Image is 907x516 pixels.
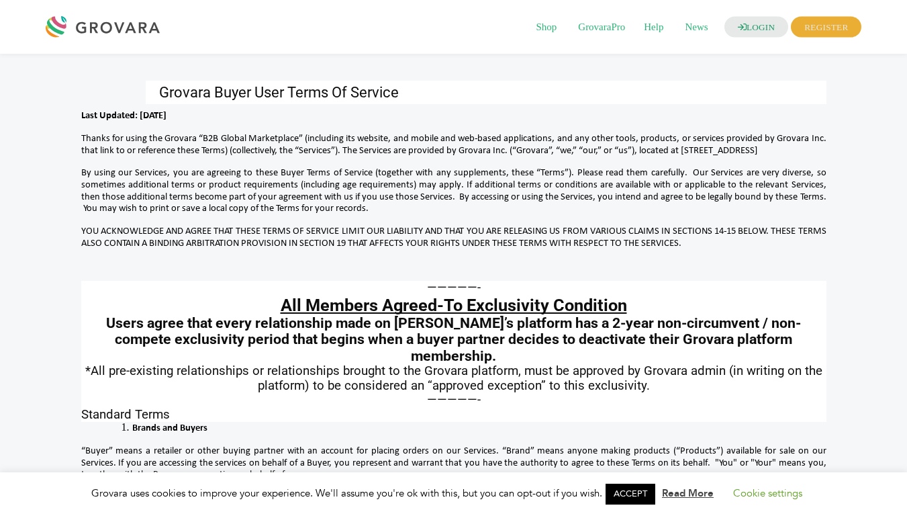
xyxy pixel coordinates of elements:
[662,486,714,500] a: Read More
[569,21,634,33] a: GrovaraPro
[81,111,166,121] span: Last Updated: [DATE]
[569,16,634,39] span: GrovaraPro
[427,280,481,295] span: —————-
[81,226,826,249] span: YOU ACKNOWLEDGE AND AGREE THAT THESE TERMS OF SERVICE LIMIT OUR LIABILITY AND THAT YOU ARE RELEAS...
[281,296,627,315] span: All Members Agreed-To Exclusivity Condition
[791,17,861,38] span: REGISTER
[634,21,673,33] a: Help
[91,486,816,500] span: Grovara uses cookies to improve your experience. We'll assume you're ok with this, but you can op...
[675,16,717,39] span: News
[132,423,207,433] span: Brands and Buyers
[106,314,801,364] span: Users agree that every relationship made on [PERSON_NAME]’s platform has a 2-year non-circumvent ...
[526,16,566,39] span: Shop
[81,407,170,422] span: Standard Terms
[85,363,822,392] span: *All pre-existing relationships or relationships brought to the Grovara platform, must be approve...
[81,446,826,480] span: “Buyer” means a retailer or other buying partner with an account for placing orders on our Servic...
[159,84,399,101] span: Grovara Buyer User Terms Of Service
[526,21,566,33] a: Shop
[724,17,789,38] a: LOGIN
[606,484,655,505] a: ACCEPT
[81,134,826,156] span: Thanks for using the Grovara “B2B Global Marketplace” (including its website, and mobile and web-...
[81,168,826,214] span: By using our Services, you are agreeing to these Buyer Terms of Service (together with any supple...
[427,392,481,407] span: —————-
[733,486,802,500] a: Cookie settings
[675,21,717,33] a: News
[634,16,673,39] span: Help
